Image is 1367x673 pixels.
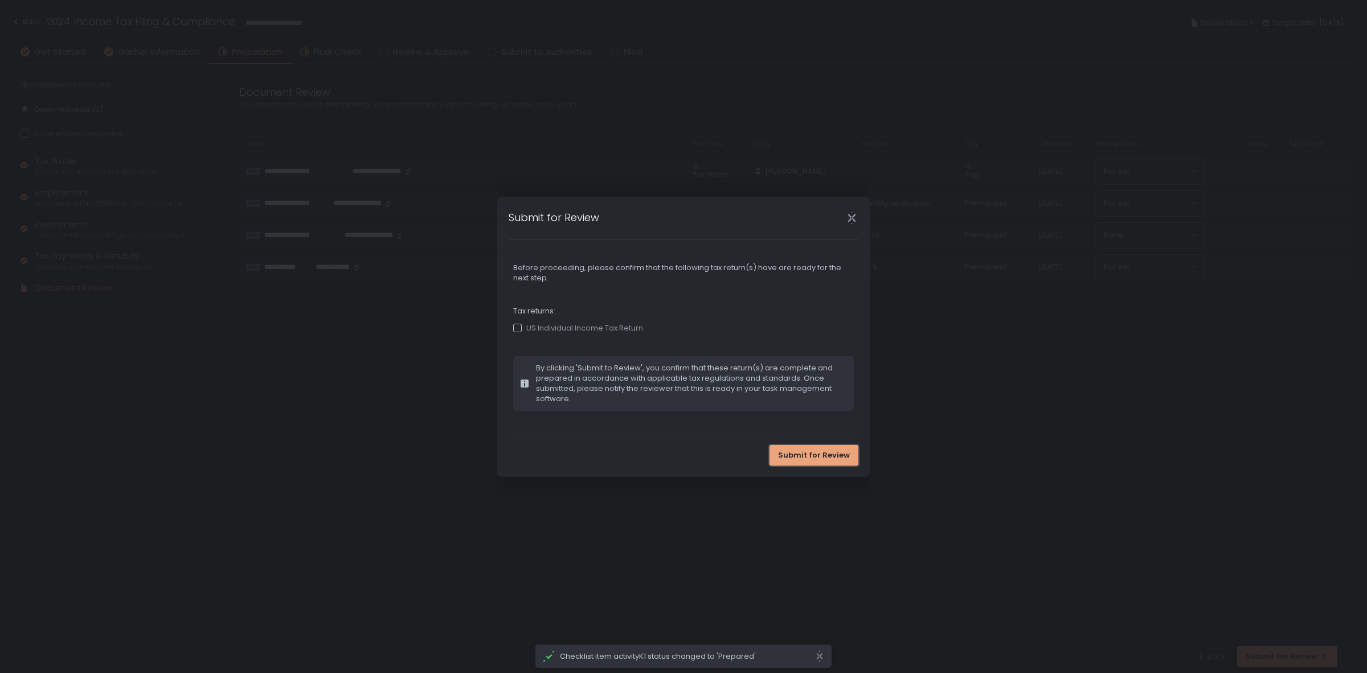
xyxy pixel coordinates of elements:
[536,363,847,404] span: By clicking 'Submit to Review', you confirm that these return(s) are complete and prepared in acc...
[770,445,858,466] button: Submit for Review
[833,211,870,225] div: Close
[560,651,815,662] span: Checklist item activityK1 status changed to 'Prepared'
[815,650,824,662] svg: close
[513,306,854,316] span: Tax returns:
[513,263,854,283] span: Before proceeding, please confirm that the following tax return(s) have are ready for the next step.
[778,450,850,460] span: Submit for Review
[509,210,599,225] h1: Submit for Review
